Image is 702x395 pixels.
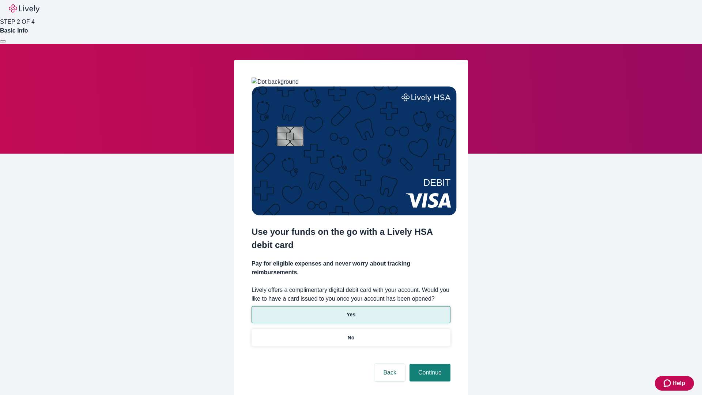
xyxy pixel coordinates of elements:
[252,259,450,277] h4: Pay for eligible expenses and never worry about tracking reimbursements.
[252,225,450,252] h2: Use your funds on the go with a Lively HSA debit card
[347,311,355,319] p: Yes
[252,306,450,323] button: Yes
[374,364,405,381] button: Back
[655,376,694,391] button: Zendesk support iconHelp
[252,329,450,346] button: No
[672,379,685,388] span: Help
[252,86,457,215] img: Debit card
[9,4,39,13] img: Lively
[348,334,355,342] p: No
[409,364,450,381] button: Continue
[252,78,299,86] img: Dot background
[252,286,450,303] label: Lively offers a complimentary digital debit card with your account. Would you like to have a card...
[664,379,672,388] svg: Zendesk support icon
